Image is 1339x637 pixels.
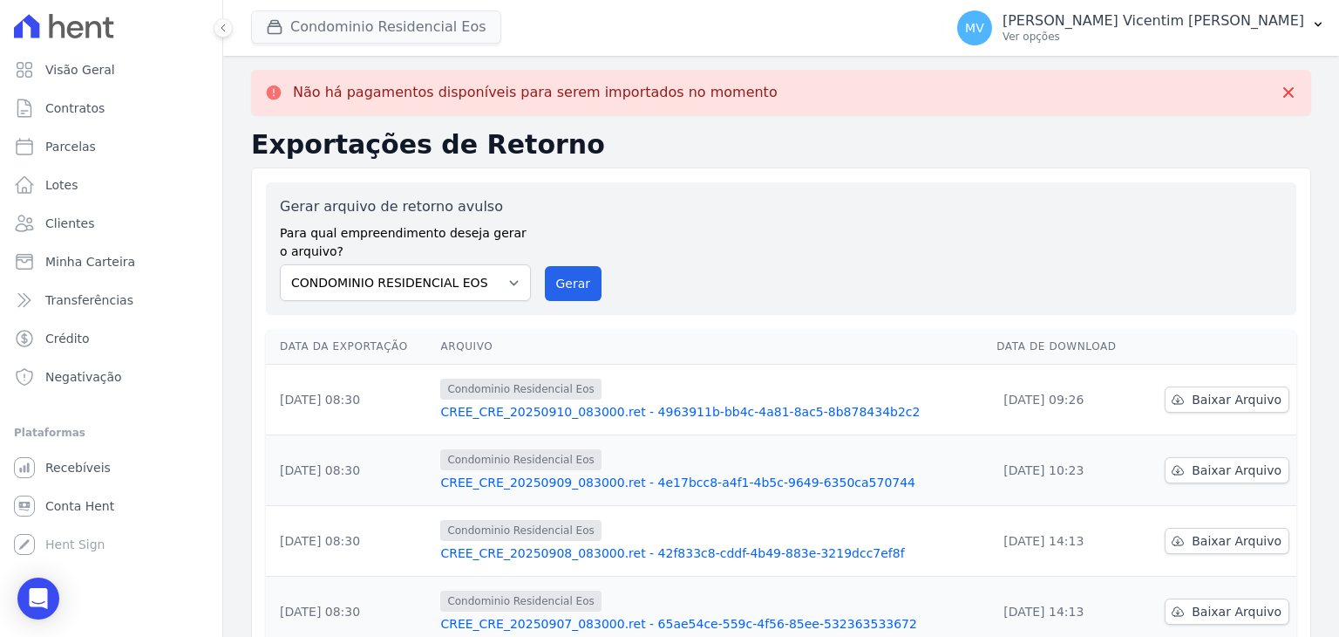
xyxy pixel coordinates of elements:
label: Para qual empreendimento deseja gerar o arquivo? [280,217,531,261]
span: MV [965,22,984,34]
span: Negativação [45,368,122,386]
h2: Exportações de Retorno [251,129,1311,161]
span: Contratos [45,99,105,117]
a: Clientes [7,206,215,241]
div: Plataformas [14,422,208,443]
a: Negativação [7,360,215,394]
td: [DATE] 09:26 [989,365,1140,435]
p: Não há pagamentos disponíveis para serem importados no momento [293,84,778,101]
label: Gerar arquivo de retorno avulso [280,196,531,217]
td: [DATE] 10:23 [989,435,1140,506]
span: Baixar Arquivo [1192,532,1281,550]
button: Condominio Residencial Eos [251,10,501,44]
a: Transferências [7,283,215,318]
td: [DATE] 08:30 [266,435,433,506]
span: Crédito [45,330,90,347]
a: Contratos [7,91,215,126]
a: Conta Hent [7,489,215,524]
a: Recebíveis [7,450,215,485]
td: [DATE] 14:13 [989,506,1140,577]
span: Condominio Residencial Eos [440,520,601,541]
p: [PERSON_NAME] Vicentim [PERSON_NAME] [1003,12,1304,30]
span: Baixar Arquivo [1192,462,1281,479]
span: Baixar Arquivo [1192,391,1281,408]
th: Data de Download [989,329,1140,365]
td: [DATE] 08:30 [266,506,433,577]
a: Baixar Arquivo [1165,599,1289,625]
span: Parcelas [45,138,96,155]
div: Open Intercom Messenger [17,578,59,620]
a: CREE_CRE_20250909_083000.ret - 4e17bcc8-a4f1-4b5c-9649-6350ca570744 [440,474,982,491]
a: Baixar Arquivo [1165,528,1289,554]
a: Baixar Arquivo [1165,457,1289,483]
a: CREE_CRE_20250908_083000.ret - 42f833c8-cddf-4b49-883e-3219dcc7ef8f [440,545,982,562]
span: Conta Hent [45,497,114,515]
a: Baixar Arquivo [1165,387,1289,413]
span: Lotes [45,176,78,194]
span: Visão Geral [45,61,115,79]
a: Crédito [7,321,215,356]
p: Ver opções [1003,30,1304,44]
span: Minha Carteira [45,253,135,271]
span: Condominio Residencial Eos [440,591,601,612]
th: Arquivo [433,329,989,365]
span: Transferências [45,291,133,309]
a: CREE_CRE_20250910_083000.ret - 4963911b-bb4c-4a81-8ac5-8b878434b2c2 [440,403,982,421]
span: Condominio Residencial Eos [440,449,601,470]
a: Lotes [7,168,215,202]
th: Data da Exportação [266,329,433,365]
td: [DATE] 08:30 [266,365,433,435]
span: Baixar Arquivo [1192,603,1281,620]
a: Visão Geral [7,52,215,87]
span: Condominio Residencial Eos [440,379,601,400]
a: CREE_CRE_20250907_083000.ret - 65ae54ce-559c-4f56-85ee-532363533672 [440,615,982,633]
a: Parcelas [7,129,215,164]
span: Clientes [45,215,94,232]
a: Minha Carteira [7,244,215,279]
button: MV [PERSON_NAME] Vicentim [PERSON_NAME] Ver opções [943,3,1339,52]
button: Gerar [545,266,602,301]
span: Recebíveis [45,459,111,476]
